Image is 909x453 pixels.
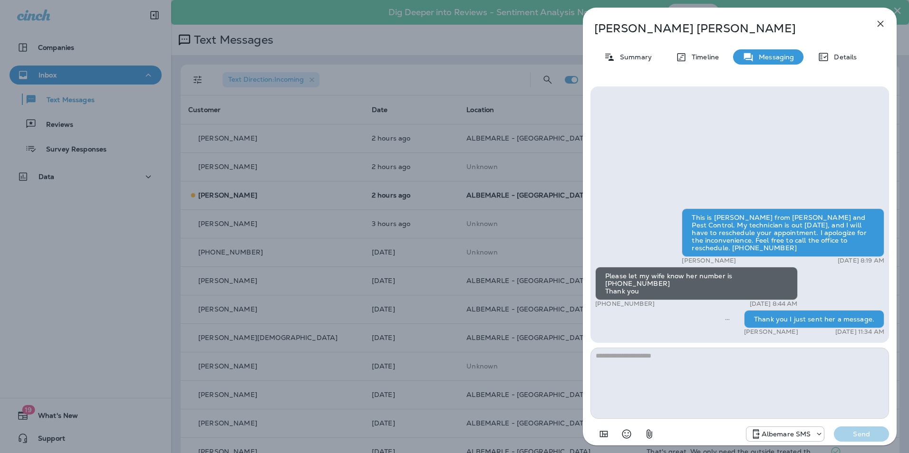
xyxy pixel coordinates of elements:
p: Timeline [687,53,719,61]
p: [DATE] 8:44 AM [750,300,798,308]
span: Sent [725,314,730,323]
p: [DATE] 8:19 AM [838,257,884,264]
p: Summary [615,53,652,61]
button: Select an emoji [617,425,636,444]
p: [PERSON_NAME] [682,257,736,264]
p: [PERSON_NAME] [PERSON_NAME] [594,22,854,35]
p: Messaging [754,53,794,61]
div: +1 (252) 600-3555 [746,428,824,440]
p: [PERSON_NAME] [744,328,798,336]
p: Albemare SMS [762,430,811,438]
p: Details [829,53,857,61]
div: This is [PERSON_NAME] from [PERSON_NAME] and Pest Control. My technician is out [DATE], and I wil... [682,208,884,257]
p: [DATE] 11:34 AM [835,328,884,336]
div: Please let my wife know her number is [PHONE_NUMBER] Thank you [595,267,798,300]
button: Add in a premade template [594,425,613,444]
div: Thank you I just sent her a message. [744,310,884,328]
p: [PHONE_NUMBER] [595,300,655,308]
